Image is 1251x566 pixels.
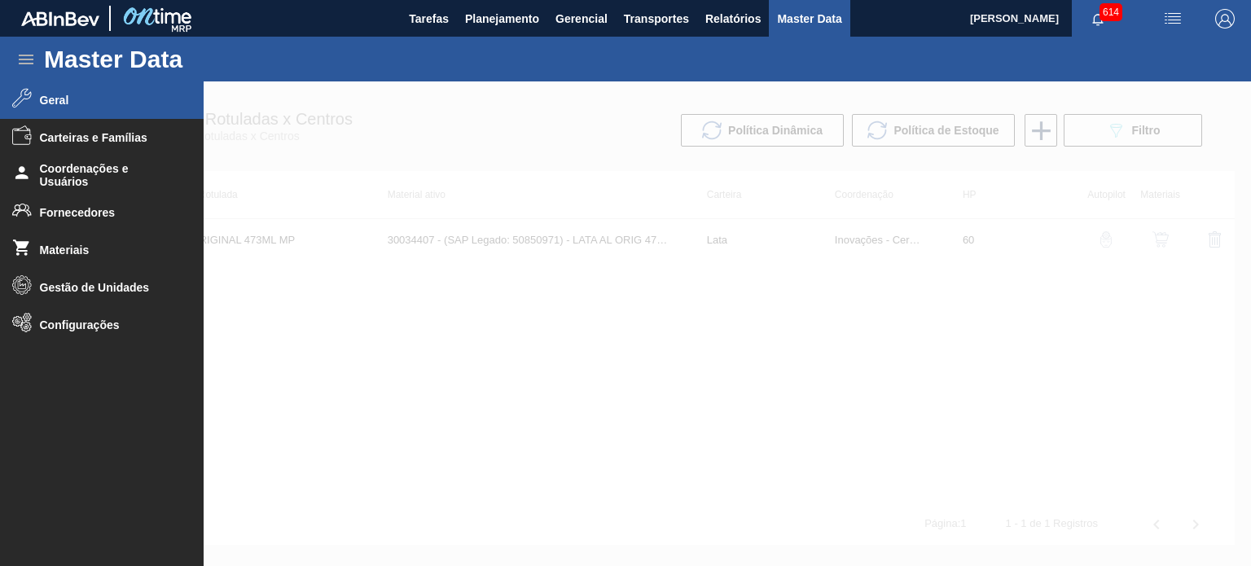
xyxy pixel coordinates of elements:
[465,9,539,29] span: Planejamento
[40,281,174,294] span: Gestão de Unidades
[40,131,174,144] span: Carteiras e Famílias
[1163,9,1183,29] img: userActions
[40,162,174,188] span: Coordenações e Usuários
[1100,3,1122,21] span: 614
[777,9,841,29] span: Master Data
[40,318,174,331] span: Configurações
[40,244,174,257] span: Materiais
[1072,7,1124,30] button: Notificações
[624,9,689,29] span: Transportes
[44,50,333,68] h1: Master Data
[40,206,174,219] span: Fornecedores
[555,9,608,29] span: Gerencial
[1215,9,1235,29] img: Logout
[705,9,761,29] span: Relatórios
[21,11,99,26] img: TNhmsLtSVTkK8tSr43FrP2fwEKptu5GPRR3wAAAABJRU5ErkJggg==
[40,94,174,107] span: Geral
[409,9,449,29] span: Tarefas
